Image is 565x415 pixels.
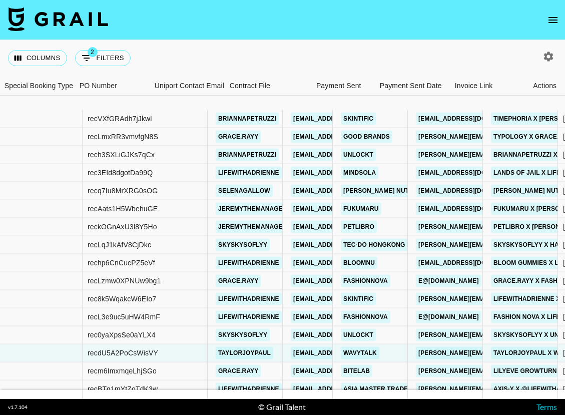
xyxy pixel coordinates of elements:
button: Select columns [8,50,67,66]
span: 2 [88,47,98,57]
a: Mindsola [341,167,378,179]
a: [EMAIL_ADDRESS][DOMAIN_NAME] [291,221,403,233]
a: Asia Master Trade Co., Ltd. [341,383,440,395]
a: [EMAIL_ADDRESS][DOMAIN_NAME] [291,329,403,341]
a: [EMAIL_ADDRESS][DOMAIN_NAME] [291,257,403,269]
div: reckOGnAxU3l8Y5Ho [88,222,157,232]
a: lifewithadrienne [216,167,282,179]
div: Actions [525,76,565,96]
div: rec8k5WqakcW6EIo7 [88,294,156,304]
a: [EMAIL_ADDRESS][DOMAIN_NAME] [416,113,528,125]
div: Uniport Contact Email [155,76,224,96]
div: PO Number [75,76,150,96]
div: rechp6CnCucPZ5eVf [88,258,155,268]
a: WavyTalk [341,347,379,359]
a: taylorjoypaul [216,347,273,359]
a: Fashionnova [341,311,390,323]
a: lifewithadrienne [216,257,282,269]
a: [EMAIL_ADDRESS][DOMAIN_NAME] [291,347,403,359]
div: recLmxRR3vmvfgN8S [88,132,158,142]
a: e@[DOMAIN_NAME] [416,275,481,287]
a: Bloomnu [341,257,377,269]
div: © Grail Talent [258,402,306,412]
div: recAats1H5WbehuGE [88,204,158,214]
div: Payment Sent [300,76,375,96]
a: [EMAIL_ADDRESS][DOMAIN_NAME] [416,167,528,179]
a: grace.rayy [216,131,261,143]
div: recL3e9uc5uHW4RmF [88,312,160,322]
a: [EMAIL_ADDRESS][DOMAIN_NAME] [291,365,403,377]
a: [EMAIL_ADDRESS][DOMAIN_NAME] [291,203,403,215]
a: Fashionnova [341,275,390,287]
a: jeremythemanager [216,221,290,233]
div: recVXfGRAdh7jJkwl [88,114,152,124]
div: v 1.7.104 [8,404,28,410]
div: Contract File [225,76,300,96]
a: Unlockt [341,329,376,341]
div: Payment Sent Date [380,76,442,96]
div: recLqJ1kAfV8CjDkc [88,240,151,250]
a: lifewithadrienne [216,383,282,395]
div: rec0yaXpsSe0aYLX4 [88,330,156,340]
a: grace.rayy [216,365,261,377]
a: [EMAIL_ADDRESS][DOMAIN_NAME] [291,275,403,287]
a: [EMAIL_ADDRESS][DOMAIN_NAME] [291,239,403,251]
img: Grail Talent [8,7,108,31]
a: e@[DOMAIN_NAME] [416,311,481,323]
a: skyskysoflyy [216,239,270,251]
div: recq7Iu8MrXRG0sOG [88,186,158,196]
div: Payment Sent Date [375,76,450,96]
a: lifewithadrienne [216,311,282,323]
button: Show filters [75,50,131,66]
div: recBTq1mYtZoTdK3w [88,384,158,394]
div: Special Booking Type [5,76,73,96]
a: fukumaru [341,203,381,215]
a: [EMAIL_ADDRESS][DOMAIN_NAME] [291,293,403,305]
a: skyskysoflyy [216,329,270,341]
div: recm6ImxmqeLhjSGo [88,366,157,376]
a: Good Brands [341,131,392,143]
div: Actions [533,76,556,96]
a: [EMAIL_ADDRESS][DOMAIN_NAME] [291,113,403,125]
a: [EMAIL_ADDRESS][DOMAIN_NAME] [291,149,403,161]
a: [EMAIL_ADDRESS][DOMAIN_NAME] [291,185,403,197]
div: recLzmw0XPNUw9bg1 [88,276,161,286]
div: Invoice Link [450,76,525,96]
a: grace.rayy [216,275,261,287]
a: jeremythemanager [216,203,290,215]
div: Uniport Contact Email [150,76,225,96]
div: Payment Sent [316,76,361,96]
a: Unlockt [341,149,376,161]
a: Terms [536,402,557,411]
a: lifewithadrienne [216,293,282,305]
button: open drawer [543,10,563,30]
a: selenagallow [216,185,273,197]
div: Invoice Link [455,76,493,96]
div: rec3EId8dgotDa99Q [88,168,153,178]
a: bitelab [341,365,372,377]
div: recdU5A2PoCsWisVY [88,348,158,358]
a: [EMAIL_ADDRESS][DOMAIN_NAME] [291,383,403,395]
a: briannapetruzzi [216,113,279,125]
a: [PERSON_NAME] Nutrition [341,185,432,197]
a: SKINTIFIC [341,293,376,305]
a: [EMAIL_ADDRESS][DOMAIN_NAME] [416,185,528,197]
div: Contract File [230,76,270,96]
div: rech3SXLiGJKs7qCx [88,150,155,160]
a: SKINTIFIC [341,113,376,125]
a: [EMAIL_ADDRESS][DOMAIN_NAME] [416,203,528,215]
a: [EMAIL_ADDRESS][DOMAIN_NAME] [416,257,528,269]
a: [EMAIL_ADDRESS][DOMAIN_NAME] [291,311,403,323]
a: briannapetruzzi [216,149,279,161]
a: Petlibro [341,221,377,233]
a: Tec-Do HongKong Limited [341,239,434,251]
div: PO Number [80,76,117,96]
a: [EMAIL_ADDRESS][DOMAIN_NAME] [291,167,403,179]
a: [EMAIL_ADDRESS][DOMAIN_NAME] [291,131,403,143]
